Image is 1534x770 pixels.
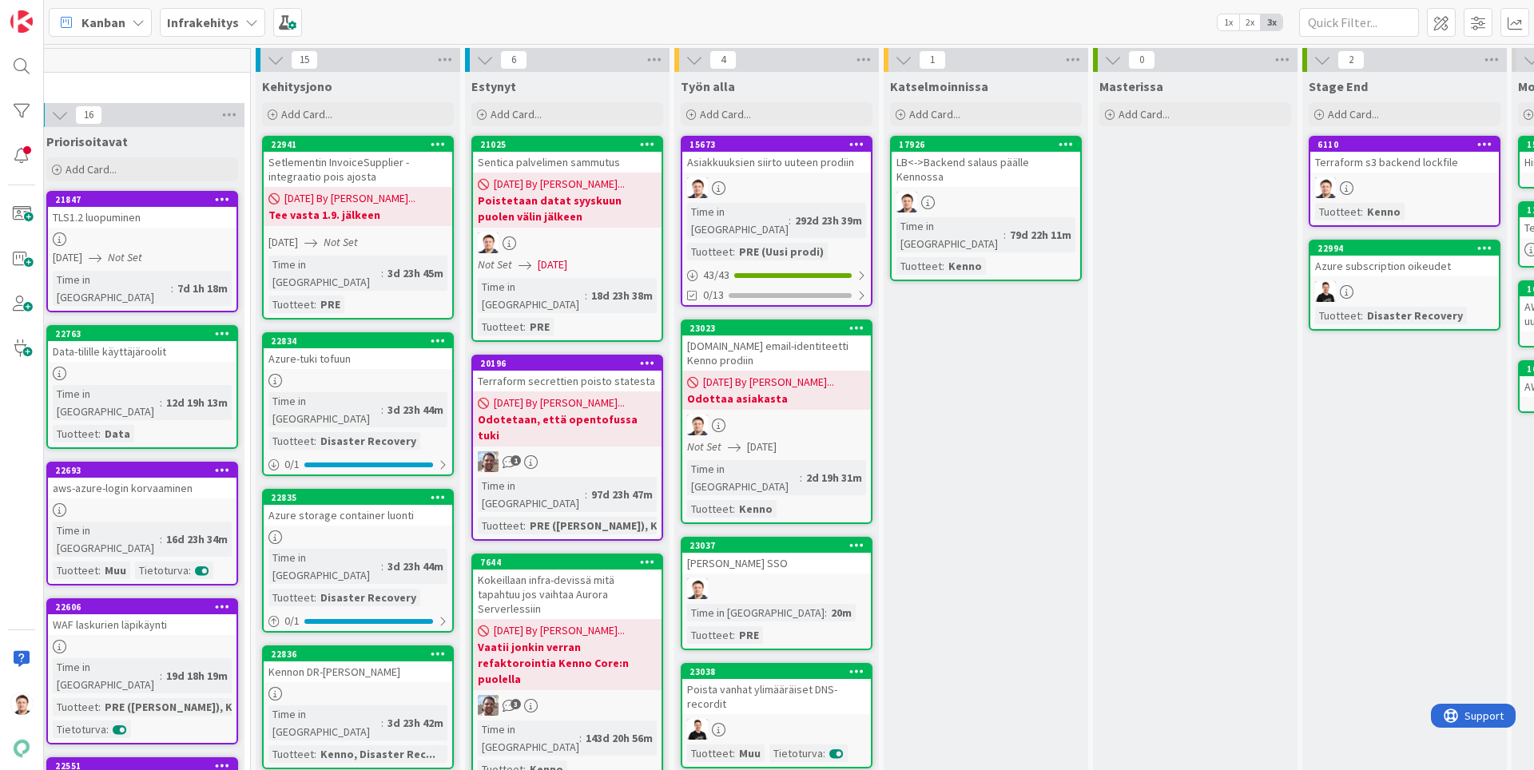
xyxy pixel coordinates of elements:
[264,348,452,369] div: Azure-tuki tofuun
[473,356,662,371] div: 20196
[1310,281,1499,302] div: JV
[75,105,102,125] span: 16
[682,679,871,714] div: Poista vanhat ylimääräiset DNS-recordit
[579,729,582,747] span: :
[480,358,662,369] div: 20196
[892,192,1080,212] div: TG
[268,392,381,427] div: Time in [GEOGRAPHIC_DATA]
[34,2,73,22] span: Support
[919,50,946,69] span: 1
[827,604,856,621] div: 20m
[268,549,381,584] div: Time in [GEOGRAPHIC_DATA]
[478,477,585,512] div: Time in [GEOGRAPHIC_DATA]
[890,78,988,94] span: Katselmoinnissa
[802,469,866,486] div: 2d 19h 31m
[160,530,162,548] span: :
[98,698,101,716] span: :
[101,562,130,579] div: Muu
[587,486,657,503] div: 97d 23h 47m
[1239,14,1261,30] span: 2x
[53,698,98,716] div: Tuotteet
[473,152,662,173] div: Sentica palvelimen sammutus
[281,107,332,121] span: Add Card...
[690,323,871,334] div: 23023
[162,667,232,685] div: 19d 18h 19m
[55,194,236,205] div: 21847
[268,296,314,313] div: Tuotteet
[1363,307,1467,324] div: Disaster Recovery
[1310,137,1499,152] div: 6110
[268,705,381,740] div: Time in [GEOGRAPHIC_DATA]
[316,296,344,313] div: PRE
[478,257,512,272] i: Not Set
[681,136,872,307] a: 15673Asiakkuuksien siirto uuteen prodiinTGTime in [GEOGRAPHIC_DATA]:292d 23h 39mTuotteet:PRE (Uus...
[1361,307,1363,324] span: :
[324,235,358,249] i: Not Set
[526,318,554,335] div: PRE
[53,385,160,420] div: Time in [GEOGRAPHIC_DATA]
[271,649,452,660] div: 22836
[690,540,871,551] div: 23037
[733,243,735,260] span: :
[48,192,236,207] div: 21847
[747,439,777,455] span: [DATE]
[264,137,452,187] div: 22941Setlementin InvoiceSupplier -integraatio pois ajosta
[1310,241,1499,276] div: 22994Azure subscription oikeudet
[789,212,791,229] span: :
[264,611,452,631] div: 0/1
[48,614,236,635] div: WAF laskurien läpikäynti
[171,280,173,297] span: :
[55,601,236,613] div: 22606
[314,432,316,450] span: :
[681,78,735,94] span: Työn alla
[733,626,735,644] span: :
[284,456,300,473] span: 0 / 1
[262,645,454,769] a: 22836Kennon DR-[PERSON_NAME]Time in [GEOGRAPHIC_DATA]:3d 23h 42mTuotteet:Kenno, Disaster Rec...
[264,505,452,526] div: Azure storage container luonti
[264,661,452,682] div: Kennon DR-[PERSON_NAME]
[682,137,871,173] div: 15673Asiakkuuksien siirto uuteen prodiin
[892,137,1080,152] div: 17926
[268,207,447,223] b: Tee vasta 1.9. jälkeen
[473,451,662,472] div: ET
[1315,281,1336,302] img: JV
[1317,243,1499,254] div: 22994
[53,562,98,579] div: Tuotteet
[160,394,162,411] span: :
[53,658,160,693] div: Time in [GEOGRAPHIC_DATA]
[890,136,1082,281] a: 17926LB<->Backend salaus päälle KennossaTGTime in [GEOGRAPHIC_DATA]:79d 22h 11mTuotteet:Kenno
[681,537,872,650] a: 23037[PERSON_NAME] SSOTGTime in [GEOGRAPHIC_DATA]:20mTuotteet:PRE
[709,50,737,69] span: 4
[1328,107,1379,121] span: Add Card...
[1299,8,1419,37] input: Quick Filter...
[769,744,823,762] div: Tietoturva
[53,271,171,306] div: Time in [GEOGRAPHIC_DATA]
[687,604,825,621] div: Time in [GEOGRAPHIC_DATA]
[585,287,587,304] span: :
[1310,256,1499,276] div: Azure subscription oikeudet
[471,136,663,342] a: 21025Sentica palvelimen sammutus[DATE] By [PERSON_NAME]...Poistetaan datat syyskuun puolen välin ...
[48,207,236,228] div: TLS1.2 luopuminen
[587,287,657,304] div: 18d 23h 38m
[735,500,777,518] div: Kenno
[1337,50,1365,69] span: 2
[1315,307,1361,324] div: Tuotteet
[381,558,383,575] span: :
[682,665,871,714] div: 23038Poista vanhat ylimääräiset DNS-recordit
[316,432,420,450] div: Disaster Recovery
[262,489,454,633] a: 22835Azure storage container luontiTime in [GEOGRAPHIC_DATA]:3d 23h 44mTuotteet:Disaster Recovery0/1
[1310,177,1499,198] div: TG
[480,139,662,150] div: 21025
[494,176,625,192] span: [DATE] By [PERSON_NAME]...
[1315,177,1336,198] img: TG
[262,136,454,320] a: 22941Setlementin InvoiceSupplier -integraatio pois ajosta[DATE] By [PERSON_NAME]...Tee vasta 1.9....
[48,327,236,341] div: 22763
[687,439,721,454] i: Not Set
[735,744,765,762] div: Muu
[687,460,800,495] div: Time in [GEOGRAPHIC_DATA]
[682,553,871,574] div: [PERSON_NAME] SSO
[264,334,452,369] div: 22834Azure-tuki tofuun
[1099,78,1163,94] span: Masterissa
[314,589,316,606] span: :
[682,265,871,285] div: 43/43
